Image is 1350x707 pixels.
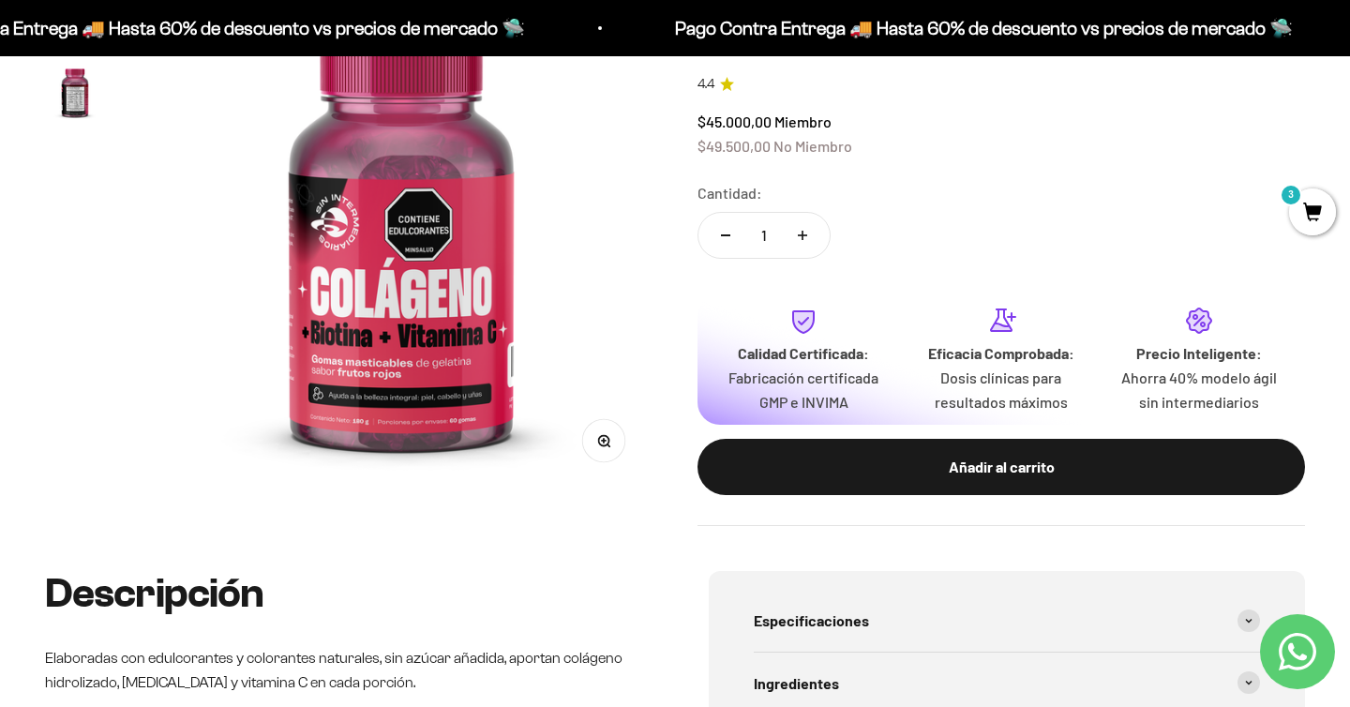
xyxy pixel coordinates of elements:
p: Pago Contra Entrega 🚚 Hasta 60% de descuento vs precios de mercado 🛸 [670,13,1288,43]
span: $49.500,00 [697,137,771,155]
span: Ingredientes [754,671,839,696]
p: Elaboradas con edulcorantes y colorantes naturales, sin azúcar añadida, aportan colágeno hidroliz... [45,646,641,694]
span: 4.4 [697,74,714,95]
label: Cantidad: [697,181,762,205]
a: 4.44.4 de 5.0 estrellas [697,74,1305,95]
button: Reducir cantidad [698,213,753,258]
div: Añadir al carrito [735,455,1267,479]
summary: Especificaciones [754,590,1260,652]
button: Aumentar cantidad [775,213,830,258]
button: Ir al artículo 2 [45,62,105,128]
img: Gomas con Colageno + Biotina + Vitamina C [45,62,105,122]
span: No Miembro [773,137,852,155]
p: Fabricación certificada GMP e INVIMA [720,366,888,414]
strong: Calidad Certificada: [738,344,869,362]
h2: Descripción [45,571,641,616]
mark: 3 [1280,184,1302,206]
p: Dosis clínicas para resultados máximos [918,366,1086,414]
span: $45.000,00 [697,113,772,130]
span: Especificaciones [754,609,869,633]
span: Miembro [774,113,832,130]
button: Añadir al carrito [697,439,1305,495]
p: Ahorra 40% modelo ágil sin intermediarios [1115,366,1282,414]
a: 3 [1289,203,1336,224]
strong: Precio Inteligente: [1136,344,1262,362]
strong: Eficacia Comprobada: [928,344,1074,362]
